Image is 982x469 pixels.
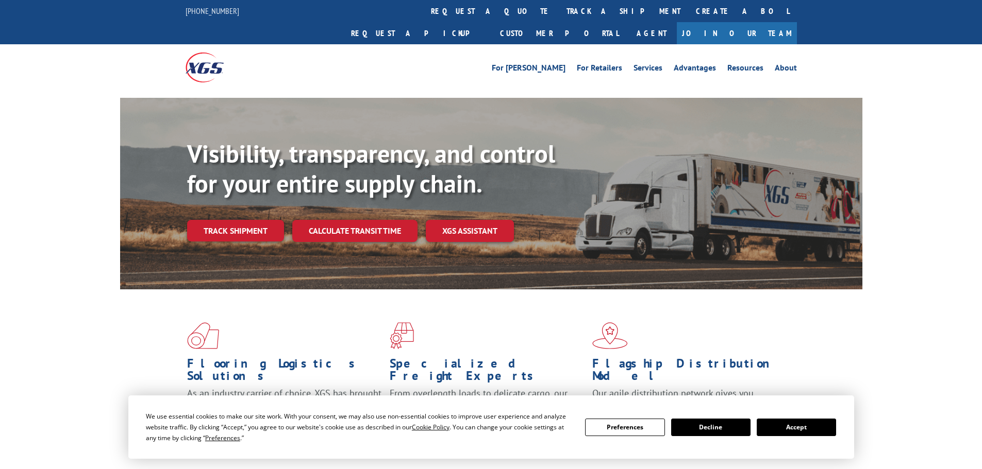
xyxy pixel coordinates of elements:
[128,395,854,459] div: Cookie Consent Prompt
[492,22,626,44] a: Customer Portal
[577,64,622,75] a: For Retailers
[186,6,239,16] a: [PHONE_NUMBER]
[292,220,418,242] a: Calculate transit time
[412,423,450,431] span: Cookie Policy
[146,411,573,443] div: We use essential cookies to make our site work. With your consent, we may also use non-essential ...
[592,387,782,411] span: Our agile distribution network gives you nationwide inventory management on demand.
[757,419,836,436] button: Accept
[677,22,797,44] a: Join Our Team
[592,357,787,387] h1: Flagship Distribution Model
[187,322,219,349] img: xgs-icon-total-supply-chain-intelligence-red
[727,64,763,75] a: Resources
[390,322,414,349] img: xgs-icon-focused-on-flooring-red
[671,419,751,436] button: Decline
[492,64,565,75] a: For [PERSON_NAME]
[390,387,585,433] p: From overlength loads to delicate cargo, our experienced staff knows the best way to move your fr...
[775,64,797,75] a: About
[592,322,628,349] img: xgs-icon-flagship-distribution-model-red
[585,419,664,436] button: Preferences
[187,387,381,424] span: As an industry carrier of choice, XGS has brought innovation and dedication to flooring logistics...
[674,64,716,75] a: Advantages
[187,137,555,199] b: Visibility, transparency, and control for your entire supply chain.
[187,357,382,387] h1: Flooring Logistics Solutions
[634,64,662,75] a: Services
[626,22,677,44] a: Agent
[343,22,492,44] a: Request a pickup
[390,357,585,387] h1: Specialized Freight Experts
[205,433,240,442] span: Preferences
[187,220,284,241] a: Track shipment
[426,220,514,242] a: XGS ASSISTANT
